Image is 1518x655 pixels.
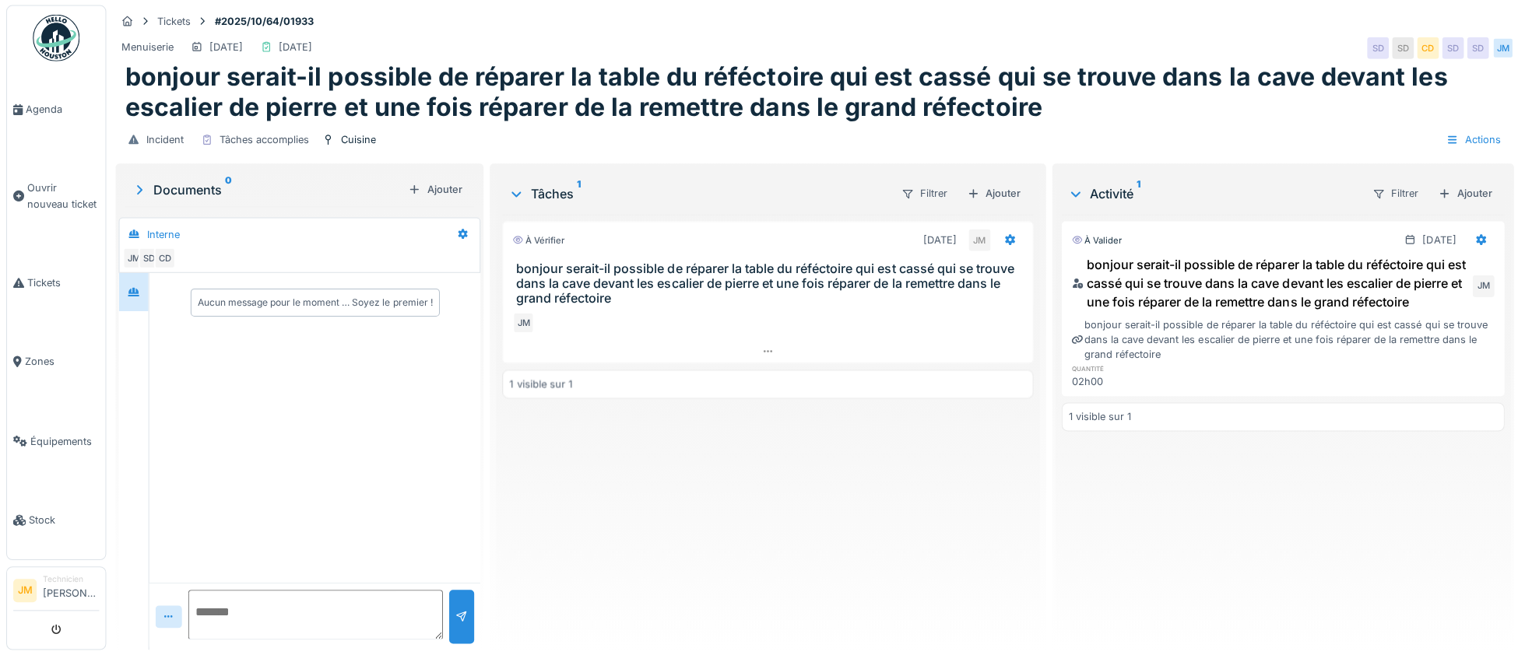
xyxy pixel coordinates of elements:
[26,103,99,117] span: Agenda
[13,578,37,601] li: JM
[1437,38,1459,60] div: SD
[1462,38,1484,60] div: SD
[511,234,562,247] div: À vérifier
[146,133,183,148] div: Incident
[1427,184,1493,205] div: Ajouter
[278,40,311,55] div: [DATE]
[7,149,105,243] a: Ouvrir nouveau ticket
[1064,185,1355,204] div: Activité
[146,227,179,242] div: Interne
[43,573,99,606] li: [PERSON_NAME]
[7,401,105,480] a: Équipements
[1068,363,1205,373] h6: quantité
[920,233,954,247] div: [DATE]
[891,183,951,205] div: Filtrer
[1418,233,1451,247] div: [DATE]
[121,40,173,55] div: Menuiserie
[1068,374,1205,389] div: 02h00
[43,573,99,584] div: Technicien
[958,184,1024,205] div: Ajouter
[209,40,242,55] div: [DATE]
[219,133,308,148] div: Tâches accomplies
[197,296,431,310] div: Aucun message pour le moment … Soyez le premier !
[13,573,99,610] a: JM Technicien[PERSON_NAME]
[7,480,105,559] a: Stock
[208,15,319,30] strong: #2025/10/64/01933
[7,322,105,401] a: Zones
[1467,275,1489,297] div: JM
[156,15,190,30] div: Tickets
[507,185,884,204] div: Tâches
[514,261,1022,306] h3: bonjour serait-il possible de réparer la table du réféctoire qui est cassé qui se trouve dans la ...
[30,433,99,448] span: Équipements
[29,512,99,527] span: Stock
[27,275,99,290] span: Tickets
[575,185,578,204] sup: 1
[1065,409,1127,424] div: 1 visible sur 1
[125,63,1499,123] h1: bonjour serait-il possible de réparer la table du réféctoire qui est cassé qui se trouve dans la ...
[7,243,105,322] a: Tickets
[1068,255,1464,311] div: bonjour serait-il possible de réparer la table du réféctoire qui est cassé qui se trouve dans la ...
[1434,129,1502,152] div: Actions
[508,377,570,391] div: 1 visible sur 1
[1387,38,1409,60] div: SD
[1068,317,1489,363] div: bonjour serait-il possible de réparer la table du réféctoire qui est cassé qui se trouve dans la ...
[1362,38,1384,60] div: SD
[1133,185,1137,204] sup: 1
[339,133,374,148] div: Cuisine
[131,181,400,200] div: Documents
[33,16,79,62] img: Badge_color-CXgf-gQk.svg
[224,181,231,200] sup: 0
[27,181,99,211] span: Ouvrir nouveau ticket
[1361,183,1421,205] div: Filtrer
[7,71,105,149] a: Agenda
[400,180,466,201] div: Ajouter
[511,312,532,334] div: JM
[1068,234,1118,247] div: À valider
[1487,38,1509,60] div: JM
[25,354,99,369] span: Zones
[965,229,987,251] div: JM
[122,247,144,269] div: JM
[138,247,160,269] div: SD
[153,247,175,269] div: CD
[1412,38,1434,60] div: CD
